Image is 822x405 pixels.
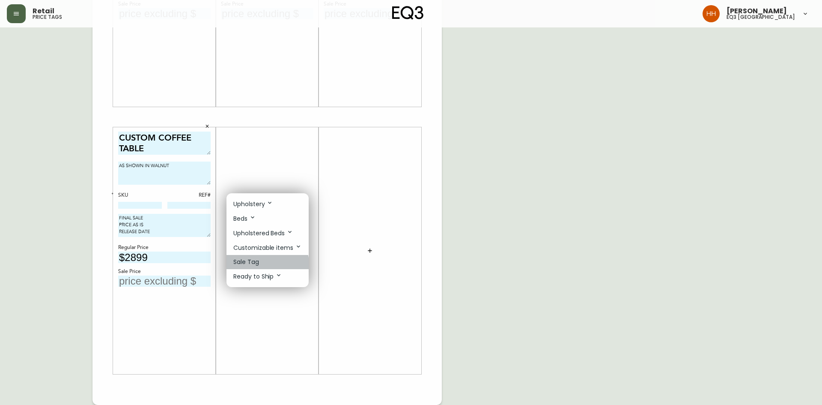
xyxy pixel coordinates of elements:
[233,243,302,252] p: Customizable items
[233,228,293,238] p: Upholstered Beds
[233,272,282,281] p: Ready to Ship
[233,199,273,209] p: Upholstery
[233,214,256,223] p: Beds
[233,258,259,267] p: Sale Tag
